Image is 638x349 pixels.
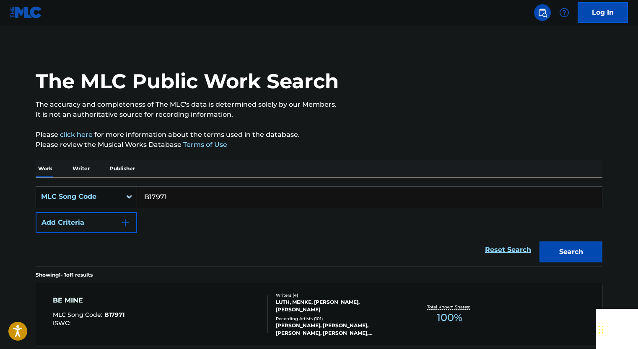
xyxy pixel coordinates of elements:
button: Search [539,241,602,262]
button: Add Criteria [36,212,137,233]
div: Writers ( 4 ) [276,292,402,298]
p: The accuracy and completeness of The MLC's data is determined solely by our Members. [36,100,602,110]
p: Showing 1 - 1 of 1 results [36,271,93,279]
img: help [559,8,569,18]
span: 100 % [437,310,462,325]
div: BE MINE [53,295,124,305]
span: MLC Song Code : [53,311,104,318]
img: MLC Logo [10,6,42,18]
div: Help [556,4,573,21]
a: BE MINEMLC Song Code:B17971ISWC:Writers (4)LUTH, MENKE, [PERSON_NAME], [PERSON_NAME]Recording Art... [36,283,602,346]
div: Recording Artists ( 101 ) [276,316,402,322]
p: Total Known Shares: [427,304,472,310]
div: [PERSON_NAME], [PERSON_NAME], [PERSON_NAME], [PERSON_NAME], [PERSON_NAME], [PERSON_NAME], [PERSON... [276,322,402,337]
form: Search Form [36,186,602,267]
h1: The MLC Public Work Search [36,69,339,94]
iframe: Chat Widget [596,309,638,349]
p: Work [36,160,55,177]
p: Please for more information about the terms used in the database. [36,130,602,140]
a: Public Search [534,4,551,21]
img: search [537,8,547,18]
a: Terms of Use [182,141,227,149]
span: ISWC : [53,319,73,327]
img: 9d2ae6d4665cec9f34b9.svg [120,218,130,228]
p: Publisher [107,160,137,177]
div: LUTH, MENKE, [PERSON_NAME], [PERSON_NAME] [276,298,402,313]
p: Please review the Musical Works Database [36,140,602,150]
span: B17971 [104,311,124,318]
a: Reset Search [481,241,535,259]
div: Drag [599,317,604,342]
div: MLC Song Code [41,192,117,202]
p: Writer [70,160,92,177]
a: Log In [578,2,628,23]
a: click here [60,131,93,139]
p: It is not an authoritative source for recording information. [36,110,602,120]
